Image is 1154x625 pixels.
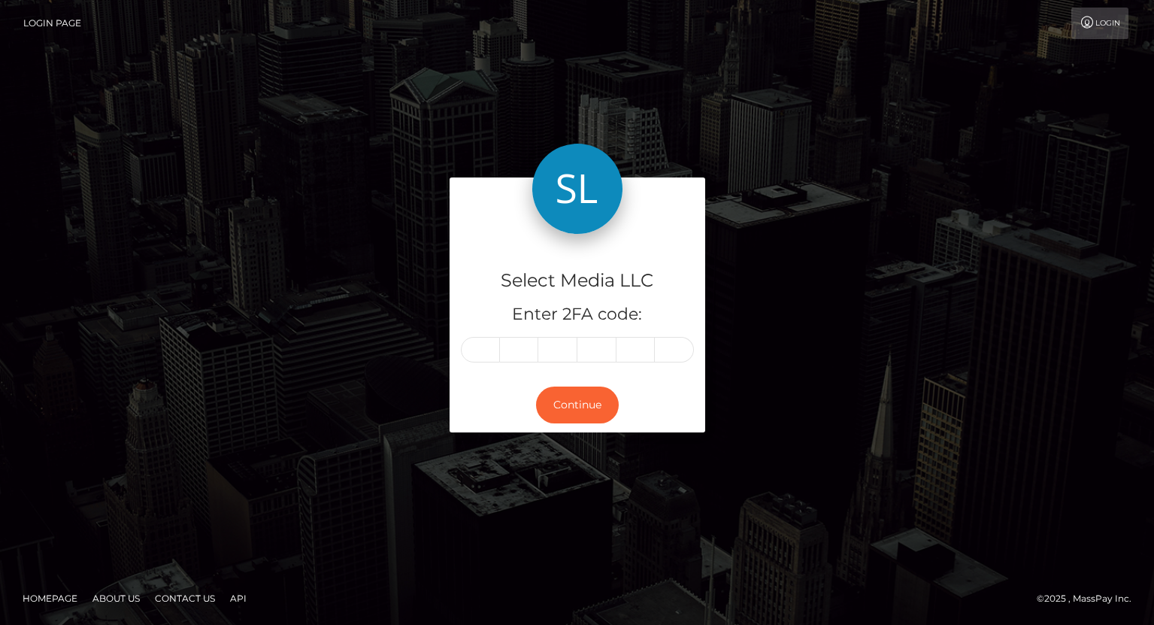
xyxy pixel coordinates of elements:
h4: Select Media LLC [461,268,694,294]
button: Continue [536,387,619,423]
a: Login [1071,8,1128,39]
h5: Enter 2FA code: [461,303,694,326]
a: Homepage [17,587,83,610]
a: Login Page [23,8,81,39]
img: Select Media LLC [532,144,622,234]
a: About Us [86,587,146,610]
a: API [224,587,253,610]
div: © 2025 , MassPay Inc. [1037,590,1143,607]
a: Contact Us [149,587,221,610]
